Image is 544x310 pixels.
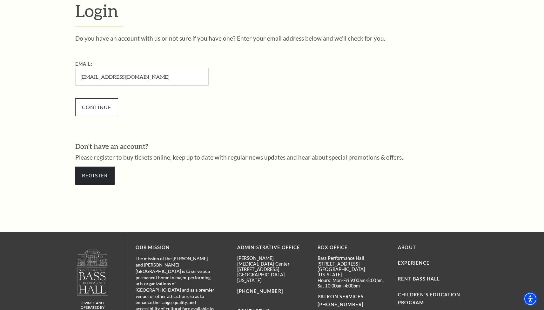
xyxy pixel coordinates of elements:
[318,278,388,289] p: Hours: Mon-Fri 9:00am-5:00pm, Sat 10:00am-4:00pm
[75,35,469,41] p: Do you have an account with us or not sure if you have one? Enter your email address below and we...
[237,272,308,283] p: [GEOGRAPHIC_DATA][US_STATE]
[237,287,308,295] p: [PHONE_NUMBER]
[75,154,469,160] p: Please register to buy tickets online, keep up to date with regular news updates and hear about s...
[398,245,416,250] a: About
[398,292,460,305] a: Children's Education Program
[318,244,388,252] p: BOX OFFICE
[318,293,388,309] p: PATRON SERVICES [PHONE_NUMBER]
[398,260,430,266] a: Experience
[136,244,215,252] p: OUR MISSION
[237,267,308,272] p: [STREET_ADDRESS]
[76,249,109,296] img: owned and operated by Performing Arts Fort Worth, A NOT-FOR-PROFIT 501(C)3 ORGANIZATION
[75,0,118,21] span: Login
[237,255,308,267] p: [PERSON_NAME][MEDICAL_DATA] Center
[237,244,308,252] p: Administrative Office
[318,267,388,278] p: [GEOGRAPHIC_DATA][US_STATE]
[75,142,469,151] h3: Don't have an account?
[318,255,388,261] p: Bass Performance Hall
[523,292,537,306] div: Accessibility Menu
[75,61,93,67] label: Email:
[398,276,440,281] a: Rent Bass Hall
[75,167,115,184] a: Register
[75,68,209,85] input: Required
[75,98,118,116] input: Submit button
[318,261,388,267] p: [STREET_ADDRESS]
